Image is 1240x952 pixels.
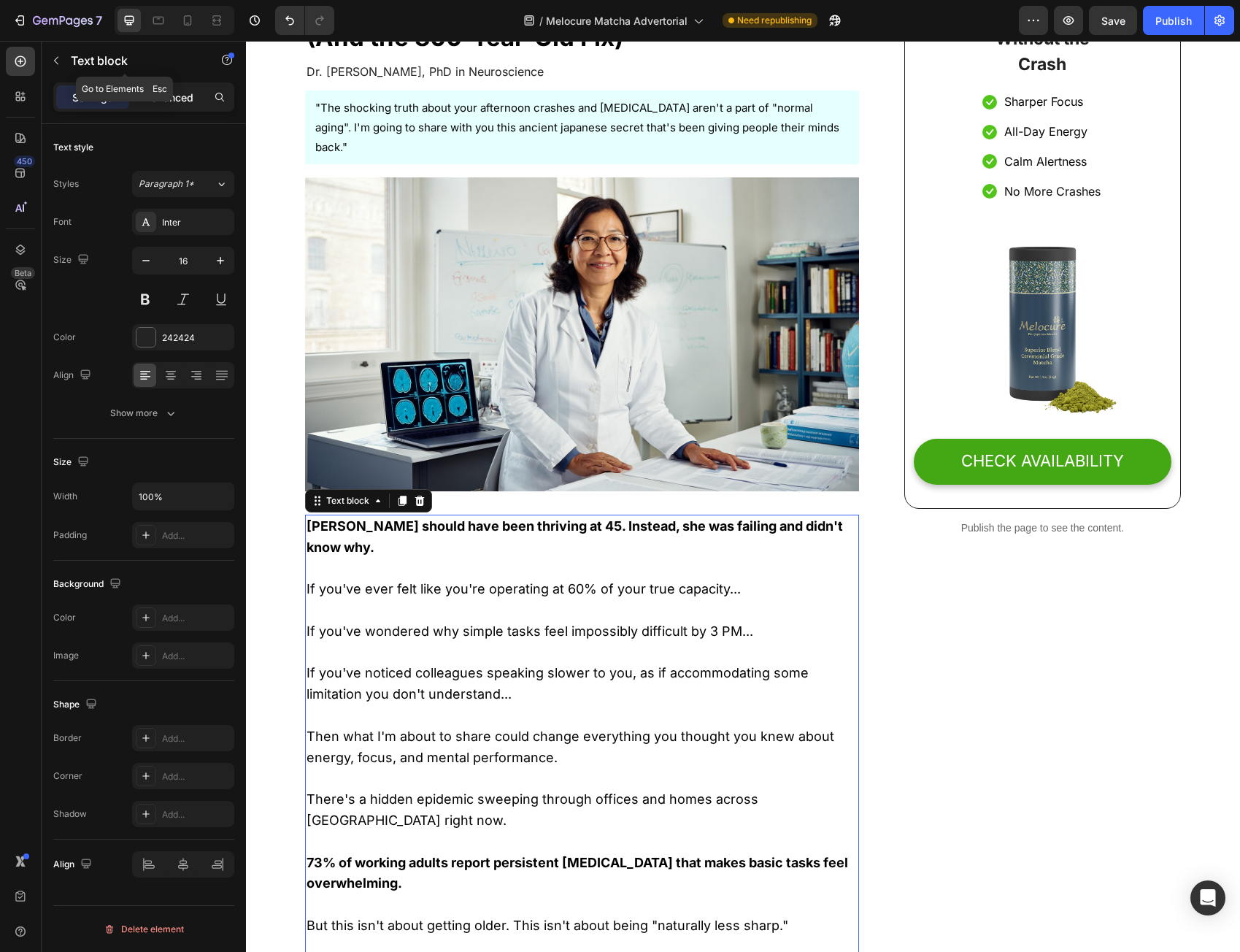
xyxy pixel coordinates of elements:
div: Add... [162,808,231,821]
div: Inter [162,216,231,229]
span: Need republishing [737,14,812,27]
span: Calm Alertness [758,113,841,128]
span: / [539,13,543,28]
div: Border [53,732,82,745]
div: Background [53,575,124,594]
div: Align [53,366,94,385]
span: Save [1101,15,1125,27]
div: Open Intercom Messenger [1190,880,1225,915]
span: Melocure Matcha Advertorial [546,13,688,28]
div: Undo/Redo [275,6,334,35]
div: Add... [162,612,231,625]
div: Font [53,215,72,229]
div: Beta [11,267,35,279]
input: Auto [133,483,234,510]
button: Save [1089,6,1137,35]
div: Size [53,250,92,270]
span: CHECK AVAILABILITY [715,410,878,429]
div: Styles [53,177,79,191]
div: Show more [110,406,178,421]
a: CHECK AVAILABILITY [668,398,925,444]
p: Settings [72,90,113,105]
div: Publish [1155,13,1192,28]
div: Color [53,331,76,344]
div: 242424 [162,331,231,345]
div: Corner [53,769,82,783]
div: 450 [14,156,35,167]
img: Alt Image [693,180,900,387]
span: No More Crashes [758,143,855,158]
div: Add... [162,732,231,745]
div: Delete element [104,921,184,938]
div: Padding [53,529,87,542]
button: 7 [6,6,109,35]
span: Paragraph 1* [139,177,194,191]
div: Add... [162,770,231,783]
iframe: Design area [246,41,1240,952]
div: Shadow [53,807,87,821]
button: Delete element [53,918,234,941]
p: Text block [71,52,195,69]
p: 7 [96,12,102,29]
button: Paragraph 1* [132,171,234,197]
div: Add... [162,650,231,663]
div: Add... [162,529,231,542]
button: Show more [53,400,234,426]
div: Align [53,855,95,875]
div: Image [53,649,79,662]
p: Advanced [144,90,193,105]
button: Publish [1143,6,1204,35]
span: Sharper Focus [758,53,837,68]
div: Shape [53,695,100,715]
span: All-Day Energy [758,83,842,98]
div: Color [53,611,76,624]
div: Width [53,490,77,503]
div: Size [53,453,92,472]
div: Text style [53,141,93,154]
p: Publish the page to see the content. [658,480,935,495]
